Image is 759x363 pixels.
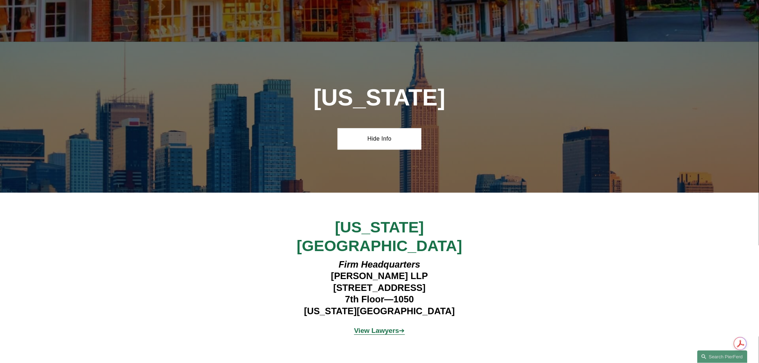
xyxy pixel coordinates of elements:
a: Hide Info [338,128,421,150]
a: View Lawyers➔ [354,327,405,334]
a: Search this site [697,350,748,363]
strong: View Lawyers [354,327,399,334]
h1: [US_STATE] [275,85,484,111]
span: [US_STATE][GEOGRAPHIC_DATA] [297,218,462,254]
h4: [PERSON_NAME] LLP [STREET_ADDRESS] 7th Floor—1050 [US_STATE][GEOGRAPHIC_DATA] [275,259,484,317]
em: Firm Headquarters [339,259,420,269]
span: ➔ [354,327,405,334]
